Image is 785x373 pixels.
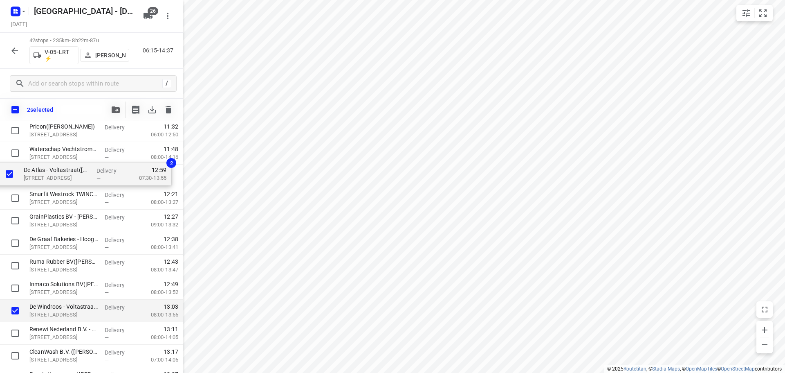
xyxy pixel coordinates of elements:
span: Download stops [144,102,160,118]
input: Add or search stops within route [28,77,162,90]
li: © 2025 , © , © © contributors [607,366,782,372]
span: • [88,37,90,43]
button: Fit zoom [755,5,771,21]
button: [PERSON_NAME] [80,49,129,62]
button: V-05-LRT ⚡ [29,46,78,64]
p: 42 stops • 235km • 8h22m [29,37,129,45]
p: 2 selected [27,106,53,113]
a: OpenStreetMap [721,366,755,372]
p: 06:15-14:37 [143,46,177,55]
p: [PERSON_NAME] [95,52,126,59]
h5: Project date [7,19,31,29]
a: Routetitan [624,366,646,372]
button: More [159,8,176,24]
button: 26 [140,8,156,24]
div: / [162,79,171,88]
span: 87u [90,37,99,43]
span: 26 [148,7,158,15]
h5: Rename [31,5,137,18]
a: OpenMapTiles [686,366,717,372]
p: V-05-LRT ⚡ [45,49,75,62]
div: small contained button group [736,5,773,21]
a: Stadia Maps [652,366,680,372]
span: Delete stops [160,102,177,118]
button: Print shipping labels [128,102,144,118]
button: Map settings [738,5,754,21]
